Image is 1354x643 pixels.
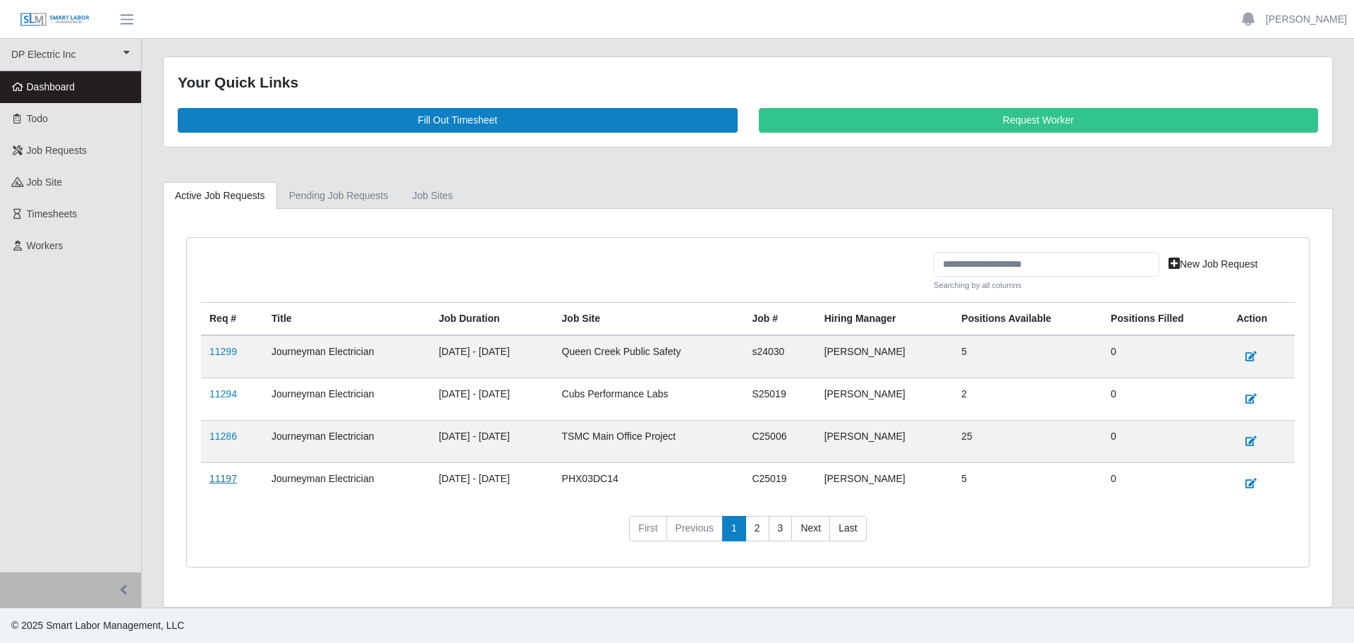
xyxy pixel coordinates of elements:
td: PHX03DC14 [554,463,744,505]
a: New Job Request [1159,252,1267,277]
small: Searching by all columns [934,280,1159,292]
a: Last [829,516,866,541]
a: 11286 [209,431,237,442]
th: Req # [201,303,263,336]
td: 0 [1102,378,1228,421]
a: Pending Job Requests [277,182,401,210]
td: [PERSON_NAME] [816,463,953,505]
td: [PERSON_NAME] [816,378,953,421]
a: job sites [401,182,465,210]
th: Job # [743,303,815,336]
td: 0 [1102,335,1228,378]
th: Positions Available [953,303,1102,336]
td: Journeyman Electrician [263,421,430,463]
a: Request Worker [759,108,1319,133]
td: C25006 [743,421,815,463]
th: Action [1228,303,1295,336]
span: Job Requests [27,145,87,156]
div: Your Quick Links [178,71,1318,94]
td: 2 [953,378,1102,421]
td: 25 [953,421,1102,463]
a: 11197 [209,473,237,484]
span: © 2025 Smart Labor Management, LLC [11,620,184,631]
td: 0 [1102,463,1228,505]
th: job site [554,303,744,336]
td: C25019 [743,463,815,505]
td: Journeyman Electrician [263,378,430,421]
td: [DATE] - [DATE] [430,421,553,463]
td: 5 [953,335,1102,378]
a: 2 [745,516,769,541]
nav: pagination [201,516,1295,553]
td: TSMC Main Office Project [554,421,744,463]
th: Positions Filled [1102,303,1228,336]
td: [PERSON_NAME] [816,335,953,378]
td: 5 [953,463,1102,505]
span: Workers [27,240,63,251]
img: SLM Logo [20,12,90,28]
td: Queen Creek Public Safety [554,335,744,378]
a: Fill Out Timesheet [178,108,738,133]
span: Timesheets [27,208,78,220]
td: [PERSON_NAME] [816,421,953,463]
th: Job Duration [430,303,553,336]
a: [PERSON_NAME] [1266,12,1347,27]
a: Active Job Requests [163,182,277,210]
td: Journeyman Electrician [263,463,430,505]
td: [DATE] - [DATE] [430,463,553,505]
span: Todo [27,113,48,124]
td: [DATE] - [DATE] [430,378,553,421]
a: 11294 [209,388,237,399]
a: 1 [722,516,746,541]
th: Title [263,303,430,336]
td: 0 [1102,421,1228,463]
td: [DATE] - [DATE] [430,335,553,378]
td: s24030 [743,335,815,378]
a: 3 [769,516,793,541]
a: Next [791,516,830,541]
span: job site [27,176,63,188]
td: Cubs Performance Labs [554,378,744,421]
span: Dashboard [27,81,75,92]
th: Hiring Manager [816,303,953,336]
td: S25019 [743,378,815,421]
td: Journeyman Electrician [263,335,430,378]
a: 11299 [209,346,237,357]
